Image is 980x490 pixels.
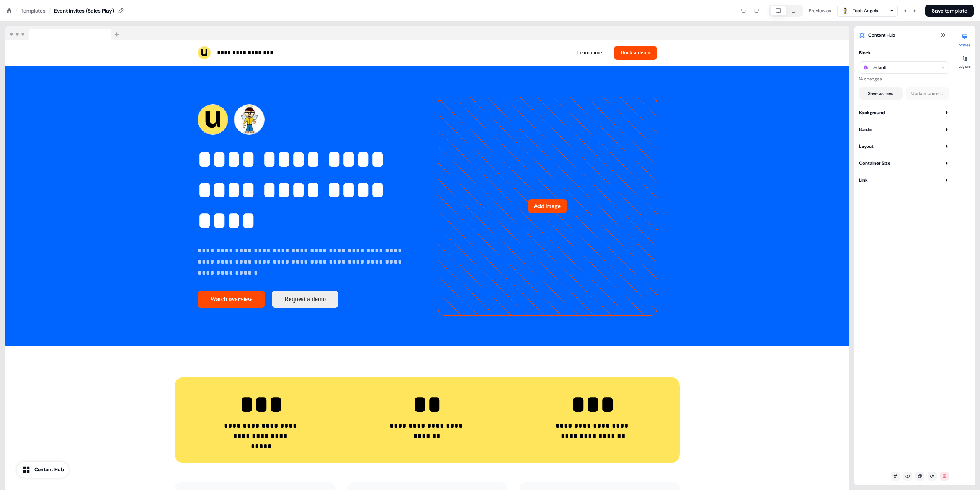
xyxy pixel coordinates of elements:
span: Content Hub [868,31,895,39]
div: Link [859,176,868,184]
div: Preview as [809,7,831,15]
div: / [15,7,18,15]
div: Tech Angels [853,7,878,15]
button: Styles [954,31,975,48]
button: Border [859,126,949,133]
button: Add image [528,199,567,213]
div: Learn moreBook a demo [430,46,657,60]
div: 14 changes [859,75,949,83]
button: Layout [859,143,949,150]
div: Content Hub [34,466,64,474]
button: Container Size [859,159,949,167]
button: Book a demo [614,46,657,60]
button: Background [859,109,949,116]
div: Block [859,49,871,57]
div: Container Size [859,159,890,167]
div: Background [859,109,885,116]
button: Tech Angels [837,5,898,17]
div: Watch overviewRequest a demo [198,291,416,308]
button: Save as new [859,87,903,100]
button: Save template [925,5,974,17]
button: Request a demo [272,291,338,308]
a: Templates [21,7,46,15]
div: Event Invites (Sales Play) [54,7,114,15]
button: Learn more [571,46,608,60]
button: Update current [906,87,949,100]
button: Layers [954,52,975,69]
button: Watch overview [198,291,265,308]
img: Browser topbar [5,26,122,40]
div: Default [872,64,886,71]
button: Default [859,61,949,74]
div: Layout [859,143,874,150]
button: Content Hub [17,462,69,478]
div: Border [859,126,873,133]
button: Block [859,49,949,57]
div: / [49,7,51,15]
div: Add image [438,97,657,316]
button: Link [859,176,949,184]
